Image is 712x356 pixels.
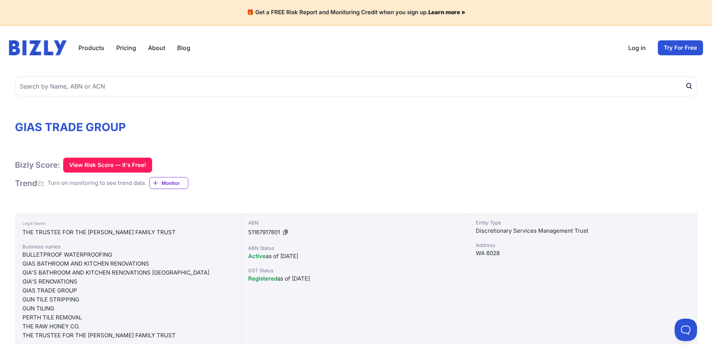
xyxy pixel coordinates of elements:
a: Log in [628,43,646,52]
span: Registered [248,275,277,282]
div: as of [DATE] [248,274,463,283]
div: GUN TILE STRIPPING [22,295,234,304]
div: BULLETPROOF WATERPROOFING [22,250,234,259]
span: Active [248,253,266,260]
a: Learn more » [428,9,465,16]
div: THE TRUSTEE FOR THE [PERSON_NAME] FAMILY TRUST [22,228,234,237]
h1: Trend : [15,178,44,188]
span: 51167917801 [248,229,280,236]
a: About [148,43,165,52]
div: GST Status [248,267,463,274]
div: Turn on monitoring to see trend data. [47,179,146,188]
iframe: Toggle Customer Support [675,319,697,341]
div: Discretionary Services Management Trust [476,226,691,235]
div: GIA'S RENOVATIONS [22,277,234,286]
div: Entity Type [476,219,691,226]
h4: 🎁 Get a FREE Risk Report and Monitoring Credit when you sign up. [9,9,703,16]
div: ABN [248,219,463,226]
a: Blog [177,43,190,52]
div: Legal Name [22,219,234,228]
input: Search by Name, ABN or ACN [15,76,697,96]
a: Try For Free [658,40,703,55]
div: THE TRUSTEE FOR THE [PERSON_NAME] FAMILY TRUST [22,331,234,340]
span: Monitor [161,179,188,187]
div: Business names [22,243,234,250]
div: GIAS TRADE GROUP [22,286,234,295]
div: THE RAW HONEY CO. [22,322,234,331]
div: GUN TILING [22,304,234,313]
button: Products [78,43,104,52]
div: WA 6028 [476,249,691,258]
div: GIA'S BATHROOM AND KITCHEN RENOVATIONS [GEOGRAPHIC_DATA] [22,268,234,277]
div: Address [476,241,691,249]
h1: GIAS TRADE GROUP [15,120,697,134]
button: View Risk Score — It's Free! [63,158,152,173]
h1: Bizly Score: [15,160,60,170]
div: as of [DATE] [248,252,463,261]
div: ABN Status [248,244,463,252]
div: GIAS BATHROOM AND KITCHEN RENOVATIONS [22,259,234,268]
a: Pricing [116,43,136,52]
div: PERTH TILE REMOVAL [22,313,234,322]
a: Monitor [149,177,188,189]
